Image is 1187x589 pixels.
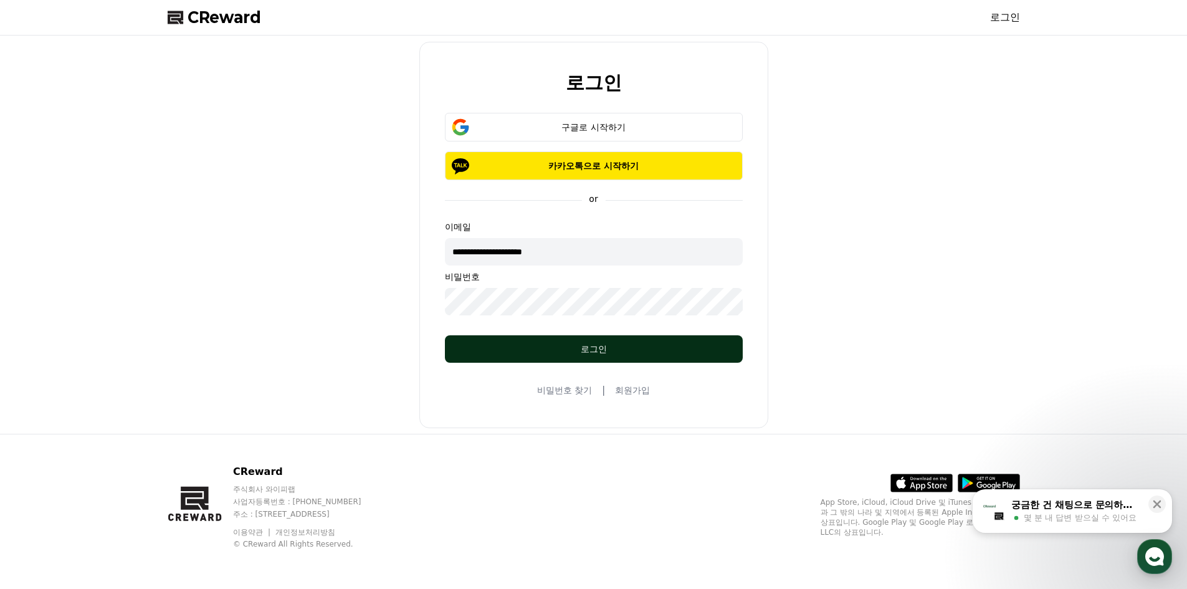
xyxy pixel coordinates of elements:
a: 로그인 [990,10,1020,25]
a: 대화 [82,395,161,426]
a: 개인정보처리방침 [275,528,335,537]
span: | [602,383,605,398]
span: 설정 [193,414,207,424]
a: 회원가입 [615,384,650,396]
span: 대화 [114,414,129,424]
p: 주소 : [STREET_ADDRESS] [233,509,385,519]
a: 설정 [161,395,239,426]
a: 이용약관 [233,528,272,537]
p: or [581,193,605,205]
div: 로그인 [470,343,718,355]
span: 홈 [39,414,47,424]
h2: 로그인 [566,72,622,93]
span: CReward [188,7,261,27]
p: 주식회사 와이피랩 [233,484,385,494]
div: 구글로 시작하기 [463,121,725,133]
p: 카카오톡으로 시작하기 [463,160,725,172]
button: 구글로 시작하기 [445,113,743,141]
p: CReward [233,464,385,479]
a: 비밀번호 찾기 [537,384,592,396]
a: CReward [168,7,261,27]
p: 사업자등록번호 : [PHONE_NUMBER] [233,497,385,507]
p: 이메일 [445,221,743,233]
a: 홈 [4,395,82,426]
p: App Store, iCloud, iCloud Drive 및 iTunes Store는 미국과 그 밖의 나라 및 지역에서 등록된 Apple Inc.의 서비스 상표입니다. Goo... [821,497,1020,537]
button: 카카오톡으로 시작하기 [445,151,743,180]
button: 로그인 [445,335,743,363]
p: © CReward All Rights Reserved. [233,539,385,549]
p: 비밀번호 [445,271,743,283]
